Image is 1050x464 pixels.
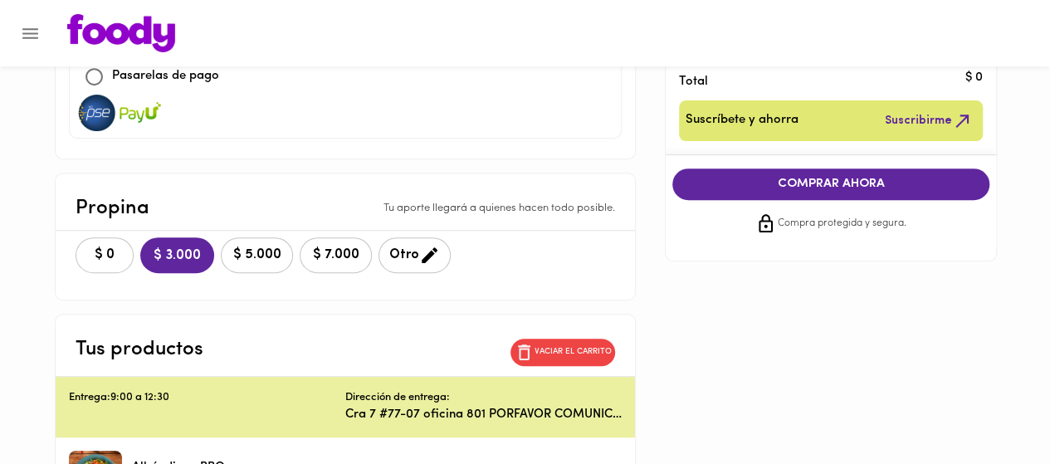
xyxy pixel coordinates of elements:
[778,216,906,232] span: Compra protegida y segura.
[140,237,214,273] button: $ 3.000
[221,237,293,273] button: $ 5.000
[389,245,440,266] span: Otro
[686,110,798,131] span: Suscríbete y ahorra
[345,406,622,423] p: Cra 7 #77-07 oficina 801 PORFAVOR COMUNICARSE CON 3103465379 [PERSON_NAME]
[954,368,1033,447] iframe: Messagebird Livechat Widget
[232,247,282,263] span: $ 5.000
[679,73,956,90] p: Total
[345,390,450,406] p: Dirección de entrega:
[672,169,989,200] button: COMPRAR AHORA
[86,247,123,263] span: $ 0
[76,237,134,273] button: $ 0
[378,237,451,273] button: Otro
[76,95,118,131] img: visa
[383,201,615,217] p: Tu aporte llegará a quienes hacen todo posible.
[154,248,201,264] span: $ 3.000
[310,247,361,263] span: $ 7.000
[965,70,983,87] p: $ 0
[535,346,612,358] p: Vaciar el carrito
[882,107,976,134] button: Suscribirme
[112,67,219,86] p: Pasarelas de pago
[76,335,203,364] p: Tus productos
[67,14,175,52] img: logo.png
[76,193,149,223] p: Propina
[885,110,973,131] span: Suscribirme
[120,95,161,131] img: visa
[300,237,372,273] button: $ 7.000
[69,390,345,406] p: Entrega: 9:00 a 12:30
[689,177,973,192] span: COMPRAR AHORA
[510,339,615,366] button: Vaciar el carrito
[10,13,51,54] button: Menu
